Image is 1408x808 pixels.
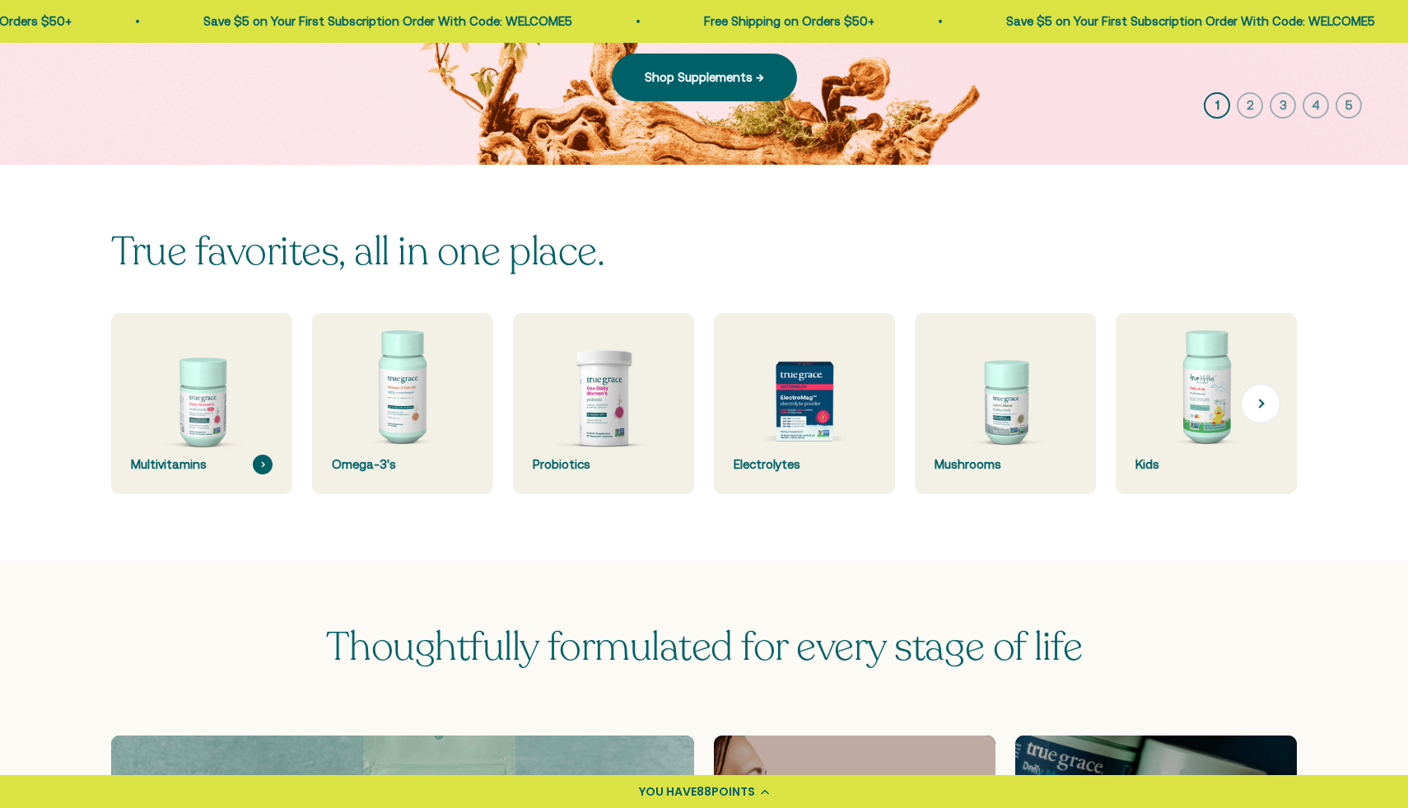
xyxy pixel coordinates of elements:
div: Electrolytes [734,455,875,474]
a: Electrolytes [714,313,895,494]
button: 5 [1336,92,1362,119]
div: Kids [1135,455,1277,474]
span: YOU HAVE [639,783,697,800]
p: Save $5 on Your First Subscription Order With Code: WELCOME5 [994,12,1363,31]
button: 1 [1204,92,1230,119]
p: Save $5 on Your First Subscription Order With Code: WELCOME5 [191,12,560,31]
div: Omega-3's [332,455,473,474]
div: Probiotics [533,455,674,474]
a: Free Shipping on Orders $50+ [692,14,862,28]
button: 4 [1303,92,1329,119]
button: 2 [1237,92,1263,119]
button: 3 [1270,92,1296,119]
span: Thoughtfully formulated for every stage of life [326,620,1082,674]
split-lines: True favorites, all in one place. [111,225,604,278]
a: Omega-3's [312,313,493,494]
div: Mushrooms [935,455,1076,474]
div: Multivitamins [131,455,273,474]
a: Mushrooms [915,313,1096,494]
a: Shop Supplements → [612,54,797,101]
span: POINTS [711,783,755,800]
a: Multivitamins [111,313,292,494]
span: 88 [697,783,711,800]
a: Probiotics [513,313,694,494]
a: Kids [1116,313,1297,494]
